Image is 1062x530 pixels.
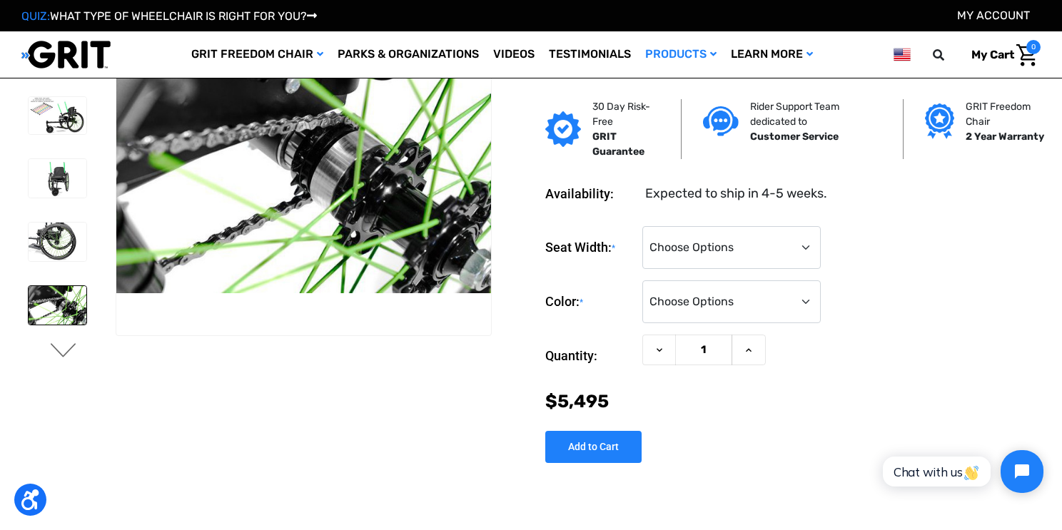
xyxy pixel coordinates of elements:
[645,184,827,203] dd: Expected to ship in 4-5 weeks.
[703,106,739,136] img: Customer service
[925,103,954,139] img: Grit freedom
[638,31,724,78] a: Products
[957,9,1030,22] a: Account
[939,40,961,70] input: Search
[29,286,86,325] img: GRIT Freedom Chair Pro: close up of one Spinergy wheel with green-colored spokes and upgraded dri...
[330,31,486,78] a: Parks & Organizations
[29,223,86,261] img: GRIT Freedom Chair Pro: close up side view of Pro off road wheelchair model highlighting custom c...
[542,31,638,78] a: Testimonials
[971,48,1014,61] span: My Cart
[21,40,111,69] img: GRIT All-Terrain Wheelchair and Mobility Equipment
[545,111,581,147] img: GRIT Guarantee
[545,280,635,324] label: Color:
[592,131,644,158] strong: GRIT Guarantee
[545,391,609,412] span: $5,495
[966,99,1046,129] p: GRIT Freedom Chair
[545,184,635,203] dt: Availability:
[29,159,86,198] img: GRIT Freedom Chair Pro: front view of Pro model all terrain wheelchair with green lever wraps and...
[961,40,1041,70] a: Cart with 0 items
[724,31,820,78] a: Learn More
[545,226,635,270] label: Seat Width:
[592,99,659,129] p: 30 Day Risk-Free
[29,97,86,134] img: GRIT Freedom Chair Pro: side view of Pro model with green lever wraps and spokes on Spinergy whee...
[750,131,839,143] strong: Customer Service
[1016,44,1037,66] img: Cart
[867,438,1056,505] iframe: Tidio Chat
[545,431,642,463] input: Add to Cart
[750,99,881,129] p: Rider Support Team dedicated to
[49,343,79,360] button: Go to slide 2 of 3
[1026,40,1041,54] span: 0
[486,31,542,78] a: Videos
[894,46,911,63] img: us.png
[116,44,491,293] img: GRIT Freedom Chair Pro: close up of one Spinergy wheel with green-colored spokes and upgraded dri...
[21,9,50,23] span: QUIZ:
[21,9,317,23] a: QUIZ:WHAT TYPE OF WHEELCHAIR IS RIGHT FOR YOU?
[184,31,330,78] a: GRIT Freedom Chair
[545,335,635,377] label: Quantity:
[966,131,1044,143] strong: 2 Year Warranty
